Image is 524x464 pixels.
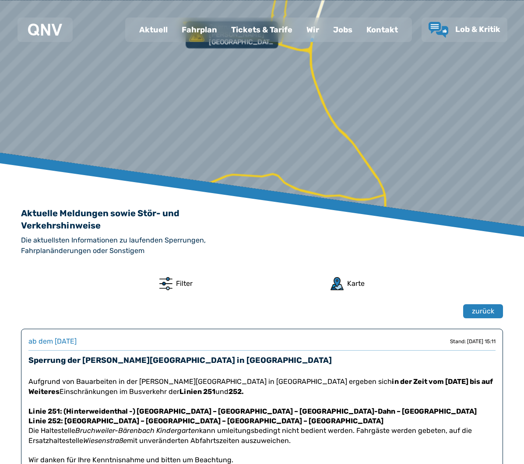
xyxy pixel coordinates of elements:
[176,278,193,289] div: Filter
[331,277,365,290] button: Karte anzeigen
[472,306,494,316] span: zurück
[28,417,383,425] strong: Linie 252: [GEOGRAPHIC_DATA] – [GEOGRAPHIC_DATA] – [GEOGRAPHIC_DATA] – [GEOGRAPHIC_DATA]
[28,354,496,366] h3: Sperrung der [PERSON_NAME][GEOGRAPHIC_DATA] in [GEOGRAPHIC_DATA]
[347,278,365,289] div: Karte
[179,387,215,396] strong: Linien 251
[83,436,127,445] em: Wiesenstraße
[224,18,299,41] a: Tickets & Tarife
[159,277,193,290] button: Filter-Dialog öffnen
[429,22,500,38] a: Lob & Kritik
[21,235,262,256] h2: Die aktuellsten Informationen zu laufenden Sperrungen, Fahrplanänderungen oder Sonstigem
[28,407,477,415] strong: Linie 251: (Hinterweidenthal -) [GEOGRAPHIC_DATA] – [GEOGRAPHIC_DATA] – [GEOGRAPHIC_DATA]-Dahn – ...
[28,377,493,395] strong: in der Zeit vom [DATE] bis auf Weiteres
[186,21,278,52] div: Sperrung der [PERSON_NAME][GEOGRAPHIC_DATA] in [GEOGRAPHIC_DATA]
[299,18,326,41] a: Wir
[455,25,500,34] span: Lob & Kritik
[28,21,62,39] a: QNV Logo
[186,21,278,49] a: Sperrung der [PERSON_NAME][GEOGRAPHIC_DATA] in [GEOGRAPHIC_DATA]
[359,18,405,41] a: Kontakt
[75,426,199,435] em: Bruchweiler-Bärenbach Kindergarten
[450,338,496,345] div: Stand: [DATE] 15:11
[28,24,62,36] img: QNV Logo
[21,207,196,232] h1: Aktuelle Meldungen sowie Stör- und Verkehrshinweise
[175,18,224,41] a: Fahrplan
[463,304,503,318] button: zurück
[28,336,77,347] div: ab dem [DATE]
[28,377,496,397] p: Aufgrund von Bauarbeiten in der [PERSON_NAME][GEOGRAPHIC_DATA] in [GEOGRAPHIC_DATA] ergeben sich ...
[28,426,496,446] p: Die Haltestelle kann umleitungsbedingt nicht bedient werden. Fahrgäste werden gebeten, auf die Er...
[132,18,175,41] a: Aktuell
[229,387,244,396] strong: 252.
[209,24,276,46] p: Sperrung der [PERSON_NAME][GEOGRAPHIC_DATA] in [GEOGRAPHIC_DATA]
[326,18,359,41] a: Jobs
